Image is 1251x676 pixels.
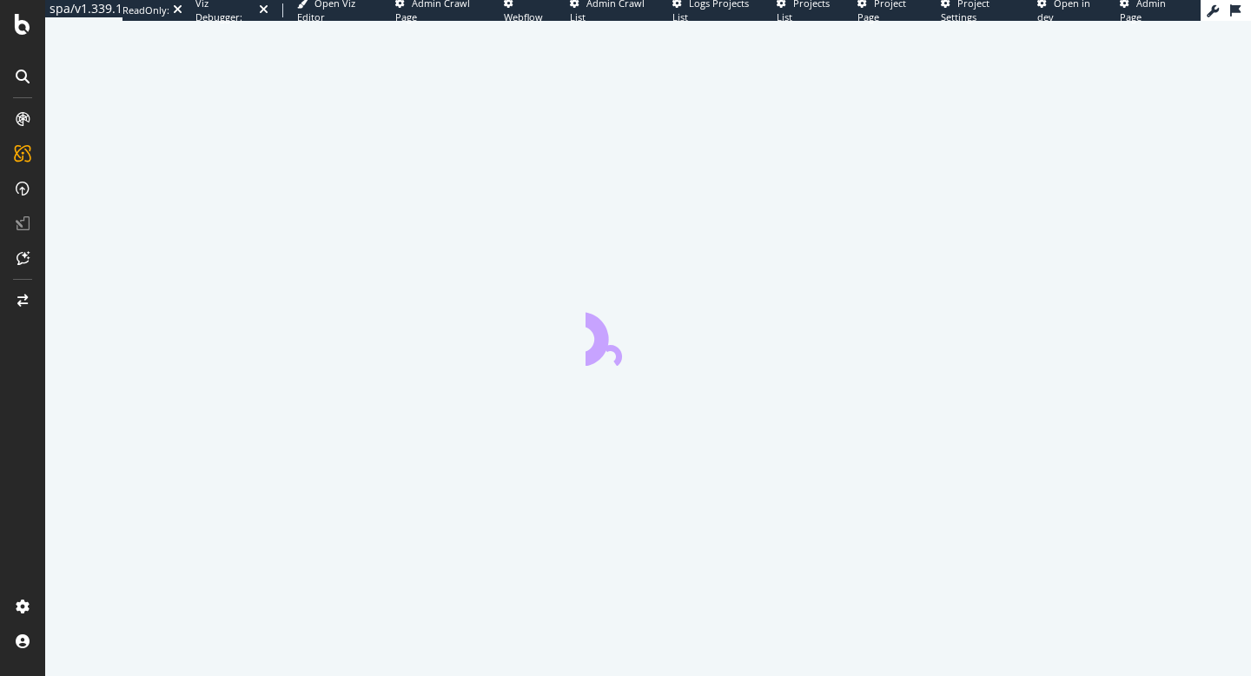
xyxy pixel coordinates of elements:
div: animation [586,303,711,366]
div: ReadOnly: [122,3,169,17]
span: Webflow [504,10,543,23]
